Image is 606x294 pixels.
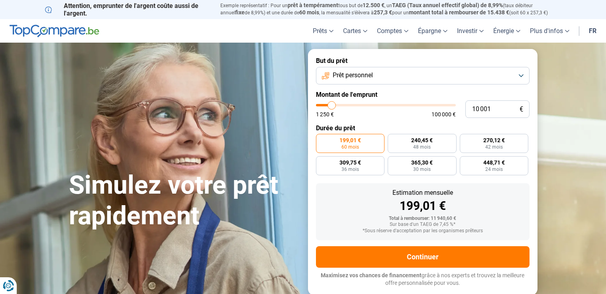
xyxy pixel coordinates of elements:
span: 270,12 € [483,137,505,143]
span: 1 250 € [316,112,334,117]
span: € [520,106,523,113]
span: fixe [235,9,245,16]
label: But du prêt [316,57,530,65]
span: 36 mois [341,167,359,172]
a: Épargne [413,19,452,43]
span: 60 mois [299,9,319,16]
div: 199,01 € [322,200,523,212]
button: Continuer [316,246,530,268]
div: *Sous réserve d'acceptation par les organismes prêteurs [322,228,523,234]
span: 100 000 € [431,112,456,117]
a: Énergie [488,19,525,43]
div: Sur base d'un TAEG de 7,45 %* [322,222,523,227]
span: montant total à rembourser de 15.438 € [409,9,509,16]
a: Plus d'infos [525,19,574,43]
span: 30 mois [413,167,431,172]
span: Maximisez vos chances de financement [321,272,422,278]
span: prêt à tempérament [288,2,338,8]
h1: Simulez votre prêt rapidement [69,170,298,231]
p: Attention, emprunter de l'argent coûte aussi de l'argent. [45,2,211,17]
span: TAEG (Taux annuel effectif global) de 8,99% [392,2,503,8]
span: 240,45 € [411,137,433,143]
span: 42 mois [485,145,503,149]
span: 60 mois [341,145,359,149]
button: Prêt personnel [316,67,530,84]
label: Durée du prêt [316,124,530,132]
a: fr [584,19,601,43]
span: Prêt personnel [333,71,373,80]
span: 309,75 € [339,160,361,165]
span: 257,3 € [374,9,392,16]
span: 199,01 € [339,137,361,143]
div: Total à rembourser: 11 940,60 € [322,216,523,221]
img: TopCompare [10,25,99,37]
span: 365,30 € [411,160,433,165]
label: Montant de l'emprunt [316,91,530,98]
a: Comptes [372,19,413,43]
span: 12.500 € [363,2,384,8]
p: Exemple représentatif : Pour un tous but de , un (taux débiteur annuel de 8,99%) et une durée de ... [220,2,561,16]
p: grâce à nos experts et trouvez la meilleure offre personnalisée pour vous. [316,272,530,287]
span: 24 mois [485,167,503,172]
a: Cartes [338,19,372,43]
span: 48 mois [413,145,431,149]
a: Prêts [308,19,338,43]
span: 448,71 € [483,160,505,165]
div: Estimation mensuelle [322,190,523,196]
a: Investir [452,19,488,43]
